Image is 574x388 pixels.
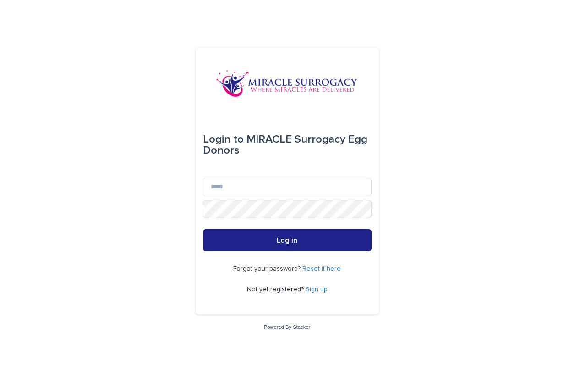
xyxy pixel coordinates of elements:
span: Not yet registered? [247,286,306,293]
a: Reset it here [302,266,341,272]
a: Powered By Stacker [264,324,310,330]
img: OiFFDOGZQuirLhrlO1ag [216,70,358,97]
span: Forgot your password? [233,266,302,272]
div: MIRACLE Surrogacy Egg Donors [203,127,372,163]
a: Sign up [306,286,328,293]
button: Log in [203,229,372,251]
span: Login to [203,134,244,145]
span: Log in [277,237,297,244]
